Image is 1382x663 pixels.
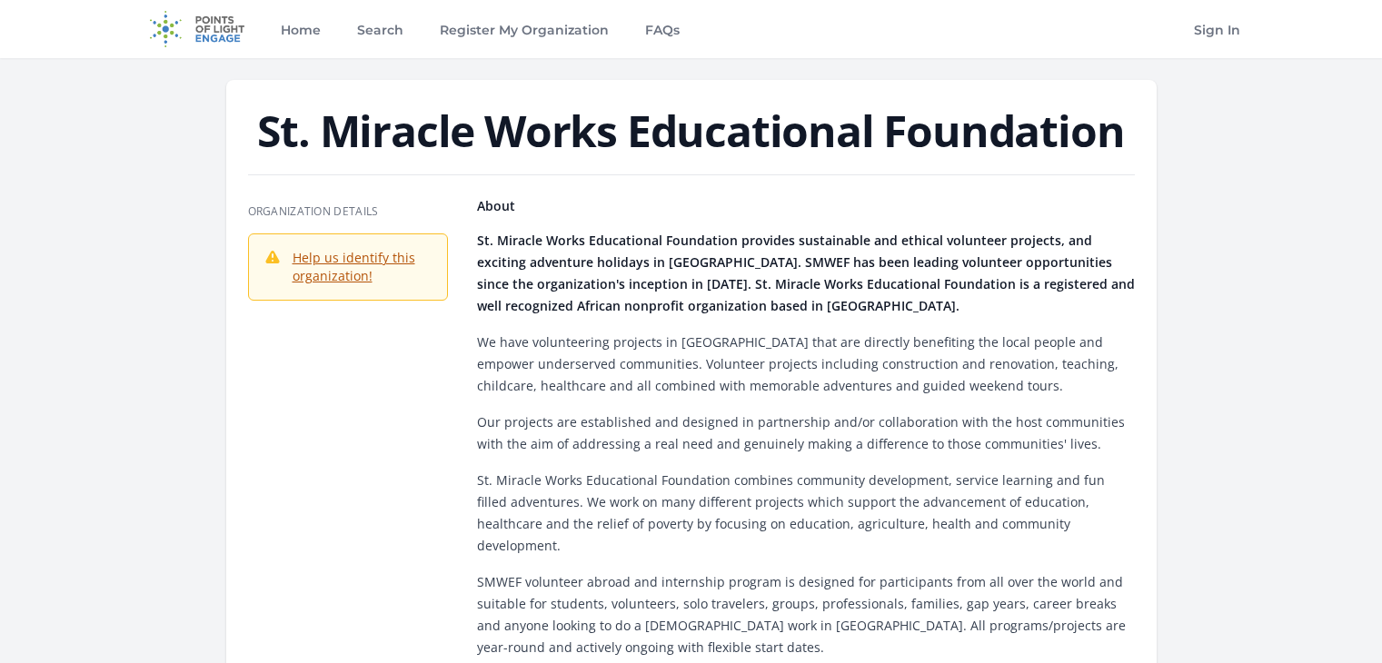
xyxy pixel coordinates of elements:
[293,249,415,284] a: Help us identify this organization!
[477,571,1135,658] p: SMWEF volunteer abroad and internship program is designed for participants from all over the worl...
[477,331,1135,397] p: We have volunteering projects in [GEOGRAPHIC_DATA] that are directly benefiting the local people ...
[248,204,448,219] h3: Organization Details
[477,232,1135,314] strong: St. Miracle Works Educational Foundation provides sustainable and ethical volunteer projects, and...
[248,109,1135,153] h1: St. Miracle Works Educational Foundation
[477,197,1135,215] h4: About
[477,411,1135,455] p: Our projects are established and designed in partnership and/or collaboration with the host commu...
[477,470,1135,557] p: St. Miracle Works Educational Foundation combines community development, service learning and fun...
